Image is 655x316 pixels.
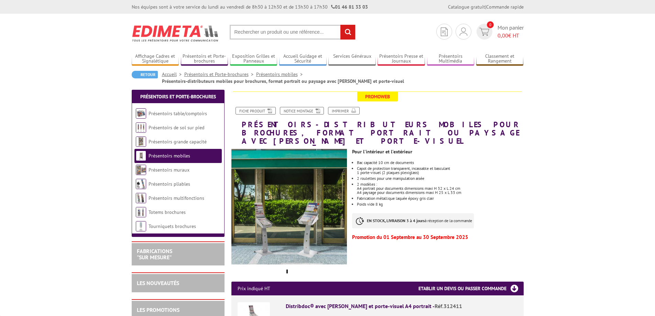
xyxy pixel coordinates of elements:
p: Prix indiqué HT [238,282,270,295]
img: Présentoirs grande capacité [136,137,146,147]
a: Notice Montage [280,107,324,115]
p: Bac capacité 10 cm de documents [357,161,523,165]
a: Présentoirs table/comptoirs [149,110,207,117]
a: Accueil [162,71,184,77]
a: Présentoirs multifonctions [149,195,204,201]
a: Présentoirs muraux [149,167,189,173]
img: Présentoirs multifonctions [136,193,146,203]
a: Commande rapide [486,4,524,10]
img: Edimeta [132,21,219,46]
a: Retour [132,71,158,78]
a: FABRICATIONS"Sur Mesure" [137,248,172,261]
a: Exposition Grilles et Panneaux [230,53,277,65]
a: Accueil Guidage et Sécurité [279,53,327,65]
img: Tourniquets brochures [136,221,146,231]
a: Présentoirs Presse et Journaux [378,53,425,65]
a: Présentoirs et Porte-brochures [140,94,216,100]
a: Présentoirs Multimédia [427,53,474,65]
img: Présentoirs de sol sur pied [136,122,146,133]
img: Présentoirs pliables [136,179,146,189]
img: devis rapide [479,28,489,36]
a: Présentoirs mobiles [256,71,305,77]
img: devis rapide [460,28,467,36]
a: Présentoirs de sol sur pied [149,124,204,131]
li: 2 roulettes pour une manipulation aisée [357,176,523,181]
h3: Etablir un devis ou passer commande [418,282,524,295]
li: Présentoirs-distributeurs mobiles pour brochures, format portrait ou paysage avec [PERSON_NAME] e... [162,78,404,85]
a: Services Généraux [328,53,376,65]
a: Présentoirs et Porte-brochures [181,53,228,65]
a: Affichage Cadres et Signalétique [132,53,179,65]
div: A4 paysage pour documents dimensions maxi H 25 x L 33 cm [357,190,523,195]
a: Présentoirs pliables [149,181,190,187]
strong: EN STOCK, LIVRAISON 3 à 4 jours [367,218,425,223]
strong: 01 46 81 33 03 [331,4,368,10]
img: Présentoirs table/comptoirs [136,108,146,119]
a: Tourniquets brochures [149,223,196,229]
div: Distribdoc® avec [PERSON_NAME] et porte-visuel A4 portrait - [286,302,517,310]
img: distribdoc_avec_capot_porte_visuel_a4_portrait_paysage_312411_312422.jpg [231,149,347,265]
p: Promotion du 01 Septembre au 30 Septembre 2025 [352,235,523,239]
a: Classement et Rangement [476,53,524,65]
div: | [448,3,524,10]
span: 0,00 [498,32,508,39]
img: Totems brochures [136,207,146,217]
a: Imprimer [328,107,360,115]
span: € HT [498,32,524,40]
img: Présentoirs mobiles [136,151,146,161]
a: Présentoirs mobiles [149,153,190,159]
div: 2 modèles : [357,182,523,186]
a: LES NOUVEAUTÉS [137,280,179,286]
p: à réception de la commande [352,213,474,228]
span: Réf.312411 [435,303,462,309]
a: Présentoirs grande capacité [149,139,207,145]
a: devis rapide 0 Mon panier 0,00€ HT [475,24,524,40]
a: Catalogue gratuit [448,4,485,10]
span: Promoweb [357,92,398,101]
div: Nos équipes sont à votre service du lundi au vendredi de 8h30 à 12h30 et de 13h30 à 17h30 [132,3,368,10]
a: Présentoirs et Porte-brochures [184,71,256,77]
li: Capot de protection transparent, incassable et basculant 1 porte-visuel (2 plaques plexiglass) [357,166,523,175]
input: rechercher [340,25,355,40]
img: Présentoirs muraux [136,165,146,175]
strong: Pour l'intérieur et l'extérieur [352,149,412,155]
a: Totems brochures [149,209,186,215]
img: devis rapide [441,28,448,36]
span: Mon panier [498,24,524,40]
li: Fabrication métallique laquée époxy gris clair [357,196,523,200]
a: LES PROMOTIONS [137,306,179,313]
input: Rechercher un produit ou une référence... [230,25,356,40]
span: 0 [487,21,494,28]
a: Fiche produit [236,107,276,115]
li: Poids vide 8 kg [357,202,523,206]
div: A4 portrait pour documents dimensions maxi H 32 x L 24 cm [357,186,523,190]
